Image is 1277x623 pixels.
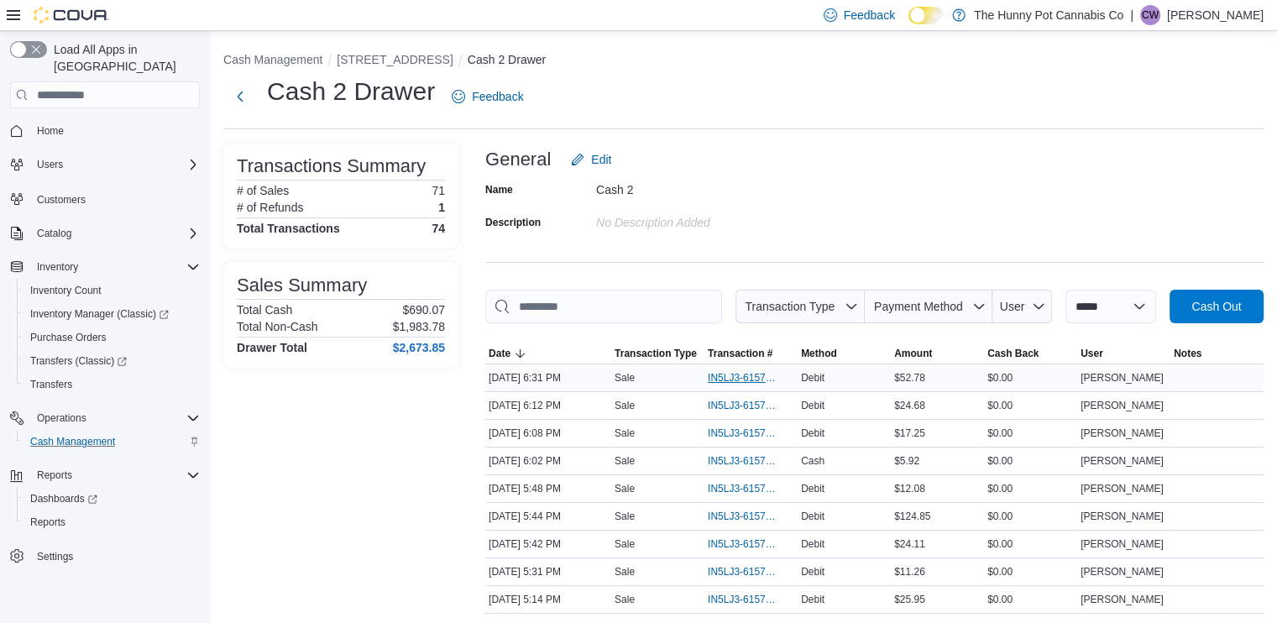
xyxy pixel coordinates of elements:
[1081,399,1164,412] span: [PERSON_NAME]
[3,255,207,279] button: Inventory
[485,562,611,582] div: [DATE] 5:31 PM
[891,343,984,364] button: Amount
[615,347,697,360] span: Transaction Type
[908,7,944,24] input: Dark Mode
[708,482,777,495] span: IN5LJ3-6157592
[485,534,611,554] div: [DATE] 5:42 PM
[237,303,292,317] h6: Total Cash
[801,371,824,385] span: Debit
[30,257,85,277] button: Inventory
[485,506,611,526] div: [DATE] 5:44 PM
[30,547,80,567] a: Settings
[485,395,611,416] div: [DATE] 6:12 PM
[1081,593,1164,606] span: [PERSON_NAME]
[34,7,109,24] img: Cova
[24,374,79,395] a: Transfers
[615,454,635,468] p: Sale
[24,327,113,348] a: Purchase Orders
[3,463,207,487] button: Reports
[24,489,104,509] a: Dashboards
[485,183,513,196] label: Name
[894,347,932,360] span: Amount
[984,451,1077,471] div: $0.00
[1170,290,1264,323] button: Cash Out
[37,124,64,138] span: Home
[30,331,107,344] span: Purchase Orders
[1081,510,1164,523] span: [PERSON_NAME]
[3,406,207,430] button: Operations
[894,537,925,551] span: $24.11
[708,368,794,388] button: IN5LJ3-6157964
[17,373,207,396] button: Transfers
[708,593,777,606] span: IN5LJ3-6157301
[984,343,1077,364] button: Cash Back
[615,593,635,606] p: Sale
[17,510,207,534] button: Reports
[485,216,541,229] label: Description
[1170,343,1264,364] button: Notes
[223,53,322,66] button: Cash Management
[984,562,1077,582] div: $0.00
[708,506,794,526] button: IN5LJ3-6157551
[30,190,92,210] a: Customers
[30,516,65,529] span: Reports
[237,222,340,235] h4: Total Transactions
[801,399,824,412] span: Debit
[615,510,635,523] p: Sale
[30,188,200,209] span: Customers
[24,280,200,301] span: Inventory Count
[894,371,925,385] span: $52.78
[30,257,200,277] span: Inventory
[485,589,611,610] div: [DATE] 5:14 PM
[37,193,86,207] span: Customers
[24,512,72,532] a: Reports
[485,423,611,443] div: [DATE] 6:08 PM
[615,371,635,385] p: Sale
[708,589,794,610] button: IN5LJ3-6157301
[984,479,1077,499] div: $0.00
[987,347,1039,360] span: Cash Back
[30,546,200,567] span: Settings
[17,487,207,510] a: Dashboards
[894,399,925,412] span: $24.68
[24,512,200,532] span: Reports
[17,279,207,302] button: Inventory Count
[47,41,200,75] span: Load All Apps in [GEOGRAPHIC_DATA]
[974,5,1123,25] p: The Hunny Pot Cannabis Co
[894,482,925,495] span: $12.08
[237,201,303,214] h6: # of Refunds
[894,593,925,606] span: $25.95
[596,209,821,229] div: No Description added
[17,302,207,326] a: Inventory Manager (Classic)
[485,290,722,323] input: This is a search bar. As you type, the results lower in the page will automatically filter.
[708,347,772,360] span: Transaction #
[708,479,794,499] button: IN5LJ3-6157592
[1174,347,1201,360] span: Notes
[3,153,207,176] button: Users
[489,347,510,360] span: Date
[337,53,453,66] button: [STREET_ADDRESS]
[708,451,794,471] button: IN5LJ3-6157689
[223,80,257,113] button: Next
[708,562,794,582] button: IN5LJ3-6157426
[708,427,777,440] span: IN5LJ3-6157745
[30,223,78,243] button: Catalog
[1142,5,1159,25] span: CW
[591,151,611,168] span: Edit
[393,320,445,333] p: $1,983.78
[1081,537,1164,551] span: [PERSON_NAME]
[37,158,63,171] span: Users
[267,75,435,108] h1: Cash 2 Drawer
[894,454,919,468] span: $5.92
[615,537,635,551] p: Sale
[485,343,611,364] button: Date
[984,395,1077,416] div: $0.00
[30,121,71,141] a: Home
[801,347,837,360] span: Method
[708,423,794,443] button: IN5LJ3-6157745
[30,307,169,321] span: Inventory Manager (Classic)
[615,399,635,412] p: Sale
[798,343,891,364] button: Method
[30,354,127,368] span: Transfers (Classic)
